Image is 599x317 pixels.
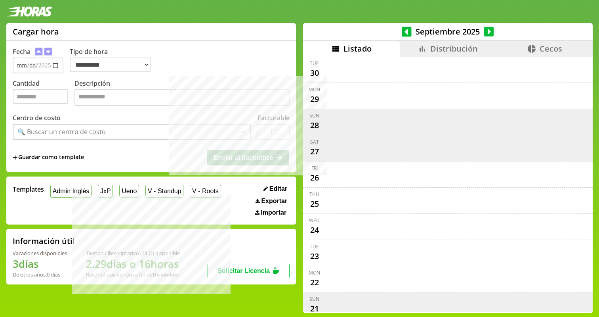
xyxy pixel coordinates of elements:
label: Descripción [74,79,290,108]
label: Fecha [13,47,31,56]
span: Templates [13,185,44,194]
span: + [13,153,17,162]
span: Editar [269,185,287,192]
div: Vacaciones disponibles [13,250,67,257]
button: Admin Inglés [50,185,92,197]
button: Editar [261,185,290,193]
input: Cantidad [13,89,68,104]
span: Septiembre 2025 [412,26,484,37]
span: Solicitar Licencia [217,267,270,274]
span: Distribución [430,43,478,54]
div: Tue [310,60,319,67]
button: Solicitar Licencia [207,264,290,278]
span: Exportar [261,198,287,205]
h2: Información útil [13,236,75,246]
div: 28 [308,119,321,132]
div: 21 [308,302,321,315]
button: V - Roots [190,185,221,197]
span: Listado [343,43,372,54]
div: De otros años: 0 días [13,271,67,278]
label: Tipo de hora [70,47,157,73]
div: Sun [309,112,319,119]
div: Recordá que vencen a fin de [86,271,180,278]
div: 29 [308,93,321,106]
div: Tue [310,243,319,250]
label: Centro de costo [13,113,61,122]
div: 26 [308,171,321,184]
b: Diciembre [153,271,178,278]
h1: 2.29 días o 16 horas [86,257,180,271]
button: Exportar [253,197,290,205]
div: Tiempo Libre Optativo (TiLO) disponible [86,250,180,257]
span: +Guardar como template [13,153,84,162]
textarea: Descripción [74,89,290,106]
button: JxP [98,185,113,197]
h1: 3 días [13,257,67,271]
button: Ueno [119,185,139,197]
label: Facturable [258,113,290,122]
label: Cantidad [13,79,74,108]
div: 22 [308,276,321,289]
div: 30 [308,67,321,79]
div: scrollable content [303,57,593,312]
span: Importar [261,209,286,216]
div: 25 [308,198,321,210]
img: logotipo [6,6,52,17]
div: Thu [309,191,319,198]
select: Tipo de hora [70,58,151,72]
div: 24 [308,224,321,236]
div: Sun [309,296,319,302]
span: Cecos [540,43,562,54]
div: 23 [308,250,321,263]
div: Fri [311,165,318,171]
div: 🔍 Buscar un centro de costo [17,127,106,136]
div: Mon [309,269,320,276]
div: Wed [309,217,320,224]
div: Mon [309,86,320,93]
div: Sat [310,138,319,145]
div: 27 [308,145,321,158]
button: V - Standup [145,185,183,197]
h1: Cargar hora [13,26,59,37]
